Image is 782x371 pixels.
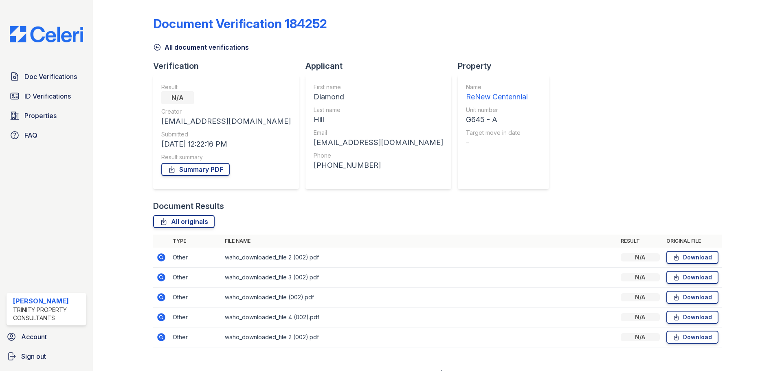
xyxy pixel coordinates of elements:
a: Summary PDF [161,163,230,176]
div: Email [314,129,443,137]
div: Document Verification 184252 [153,16,327,31]
a: Download [666,331,718,344]
a: Account [3,329,90,345]
div: N/A [621,333,660,341]
a: Download [666,311,718,324]
div: N/A [621,273,660,281]
td: Other [169,248,222,268]
div: N/A [161,91,194,104]
img: CE_Logo_Blue-a8612792a0a2168367f1c8372b55b34899dd931a85d93a1a3d3e32e68fde9ad4.png [3,26,90,42]
div: G645 - A [466,114,528,125]
a: ID Verifications [7,88,86,104]
div: Submitted [161,130,291,138]
th: Result [617,235,663,248]
div: Diamond [314,91,443,103]
th: File name [222,235,617,248]
a: Sign out [3,348,90,364]
span: FAQ [24,130,37,140]
td: Other [169,268,222,288]
span: ID Verifications [24,91,71,101]
div: Creator [161,108,291,116]
div: Target move in date [466,129,528,137]
th: Type [169,235,222,248]
div: Document Results [153,200,224,212]
span: Properties [24,111,57,121]
div: Name [466,83,528,91]
span: Doc Verifications [24,72,77,81]
div: [EMAIL_ADDRESS][DOMAIN_NAME] [314,137,443,148]
a: FAQ [7,127,86,143]
div: N/A [621,313,660,321]
a: Properties [7,108,86,124]
div: Applicant [305,60,458,72]
a: Download [666,251,718,264]
div: Phone [314,151,443,160]
div: Verification [153,60,305,72]
div: Result [161,83,291,91]
span: Account [21,332,47,342]
div: Last name [314,106,443,114]
a: Doc Verifications [7,68,86,85]
td: waho_downloaded_file (002).pdf [222,288,617,307]
a: All originals [153,215,215,228]
div: - [466,137,528,148]
td: Other [169,307,222,327]
div: Property [458,60,556,72]
div: Trinity Property Consultants [13,306,83,322]
th: Original file [663,235,722,248]
div: [DATE] 12:22:16 PM [161,138,291,150]
div: ReNew Centennial [466,91,528,103]
td: Other [169,327,222,347]
a: Download [666,271,718,284]
div: [PERSON_NAME] [13,296,83,306]
a: Name ReNew Centennial [466,83,528,103]
td: waho_downloaded_file 3 (002).pdf [222,268,617,288]
div: Result summary [161,153,291,161]
td: waho_downloaded_file 2 (002).pdf [222,327,617,347]
a: All document verifications [153,42,249,52]
div: First name [314,83,443,91]
a: Download [666,291,718,304]
div: [PHONE_NUMBER] [314,160,443,171]
div: Unit number [466,106,528,114]
div: [EMAIL_ADDRESS][DOMAIN_NAME] [161,116,291,127]
td: waho_downloaded_file 2 (002).pdf [222,248,617,268]
span: Sign out [21,351,46,361]
div: N/A [621,253,660,261]
div: Hill [314,114,443,125]
td: waho_downloaded_file 4 (002).pdf [222,307,617,327]
div: N/A [621,293,660,301]
td: Other [169,288,222,307]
